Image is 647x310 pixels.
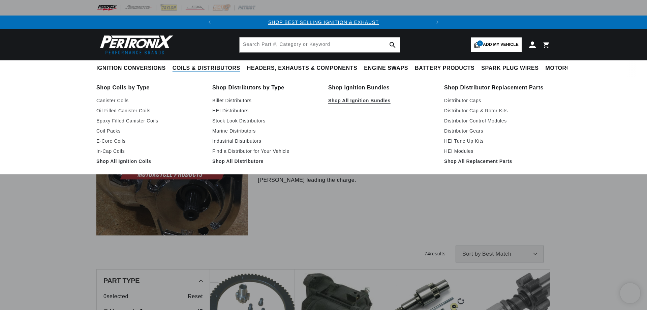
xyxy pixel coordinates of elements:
[96,127,203,135] a: Coil Packs
[542,60,589,76] summary: Motorcycle
[169,60,244,76] summary: Coils & Distributors
[216,19,431,26] div: 1 of 2
[212,96,319,105] a: Billet Distributors
[96,83,203,92] a: Shop Coils by Type
[481,65,538,72] span: Spark Plug Wires
[96,107,203,115] a: Oil Filled Canister Coils
[328,83,435,92] a: Shop Ignition Bundles
[173,65,240,72] span: Coils & Distributors
[212,137,319,145] a: Industrial Distributors
[444,147,551,155] a: HEI Modules
[268,20,379,25] a: SHOP BEST SELLING IGNITION & EXHAUST
[96,60,169,76] summary: Ignition Conversions
[212,117,319,125] a: Stock Look Distributors
[444,83,551,92] a: Shop Distributor Replacement Parts
[411,60,478,76] summary: Battery Products
[188,292,203,301] span: Reset
[96,147,203,155] a: In-Cap Coils
[456,246,544,262] select: Sort by
[203,16,216,29] button: Translation missing: en.sections.announcements.previous_announcement
[212,83,319,92] a: Shop Distributors by Type
[462,251,481,257] span: Sort by
[96,65,166,72] span: Ignition Conversions
[212,157,319,165] a: Shop All Distributors
[361,60,411,76] summary: Engine Swaps
[96,137,203,145] a: E-Core Coils
[80,16,567,29] slideshow-component: Translation missing: en.sections.announcements.announcement_bar
[478,60,542,76] summary: Spark Plug Wires
[216,19,431,26] div: Announcement
[415,65,474,72] span: Battery Products
[212,127,319,135] a: Marine Distributors
[477,40,483,46] span: 1
[444,107,551,115] a: Distributor Cap & Rotor Kits
[471,37,522,52] a: 1Add my vehicle
[96,96,203,105] a: Canister Coils
[444,127,551,135] a: Distributor Gears
[483,41,519,48] span: Add my vehicle
[444,117,551,125] a: Distributor Control Modules
[240,37,400,52] input: Search Part #, Category or Keyword
[546,65,586,72] span: Motorcycle
[444,137,551,145] a: HEI Tune Up Kits
[244,60,361,76] summary: Headers, Exhausts & Components
[444,96,551,105] a: Distributor Caps
[96,33,174,56] img: Pertronix
[431,16,444,29] button: Translation missing: en.sections.announcements.next_announcement
[364,65,408,72] span: Engine Swaps
[103,292,128,301] span: 0 selected
[247,65,357,72] span: Headers, Exhausts & Components
[96,117,203,125] a: Epoxy Filled Canister Coils
[328,96,435,105] a: Shop All Ignition Bundles
[444,157,551,165] a: Shop All Replacement Parts
[212,107,319,115] a: HEI Distributors
[385,37,400,52] button: search button
[212,147,319,155] a: Find a Distributor for Your Vehicle
[96,157,203,165] a: Shop All Ignition Coils
[425,251,445,256] span: 74 results
[103,277,140,284] span: Part Type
